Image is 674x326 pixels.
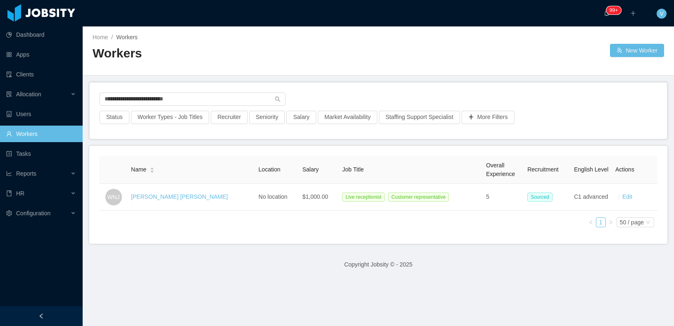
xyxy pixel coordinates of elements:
[620,218,644,227] div: 50 / page
[6,210,12,216] i: icon: setting
[486,162,515,177] span: Overall Experience
[93,45,379,62] h2: Workers
[342,166,364,173] span: Job Title
[388,193,449,202] span: Customer representative
[630,10,636,16] i: icon: plus
[131,165,146,174] span: Name
[302,166,319,173] span: Salary
[574,166,608,173] span: English Level
[275,96,281,102] i: icon: search
[302,193,328,200] span: $1,000.00
[610,44,664,57] button: icon: usergroup-addNew Worker
[6,171,12,176] i: icon: line-chart
[259,166,281,173] span: Location
[6,46,76,63] a: icon: appstoreApps
[527,193,556,200] a: Sourced
[586,217,596,227] li: Previous Page
[342,193,385,202] span: Live receptionist
[286,111,316,124] button: Salary
[645,220,650,226] i: icon: down
[608,220,613,225] i: icon: right
[16,91,41,98] span: Allocation
[571,184,612,211] td: C1 advanced
[527,193,553,202] span: Sourced
[622,193,632,200] a: Edit
[606,6,621,14] sup: 244
[131,193,228,200] a: [PERSON_NAME] [PERSON_NAME]
[16,210,50,217] span: Configuration
[379,111,460,124] button: Staffing Support Specialist
[596,218,605,227] a: 1
[83,250,674,279] footer: Copyright Jobsity © - 2025
[6,91,12,97] i: icon: solution
[6,66,76,83] a: icon: auditClients
[255,184,299,211] td: No location
[6,126,76,142] a: icon: userWorkers
[6,145,76,162] a: icon: profileTasks
[596,217,606,227] li: 1
[107,189,119,205] span: WNJ
[606,217,616,227] li: Next Page
[6,190,12,196] i: icon: book
[6,106,76,122] a: icon: robotUsers
[131,111,209,124] button: Worker Types - Job Titles
[249,111,285,124] button: Seniority
[462,111,514,124] button: icon: plusMore Filters
[16,170,36,177] span: Reports
[615,166,634,173] span: Actions
[150,167,155,169] i: icon: caret-up
[660,9,663,19] span: V
[111,34,113,40] span: /
[16,190,24,197] span: HR
[100,111,129,124] button: Status
[483,184,524,211] td: 5
[93,34,108,40] a: Home
[6,26,76,43] a: icon: pie-chartDashboard
[318,111,377,124] button: Market Availability
[604,10,610,16] i: icon: bell
[588,220,593,225] i: icon: left
[150,169,155,172] i: icon: caret-down
[211,111,248,124] button: Recruiter
[527,166,558,173] span: Recruitment
[116,34,138,40] span: Workers
[150,166,155,172] div: Sort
